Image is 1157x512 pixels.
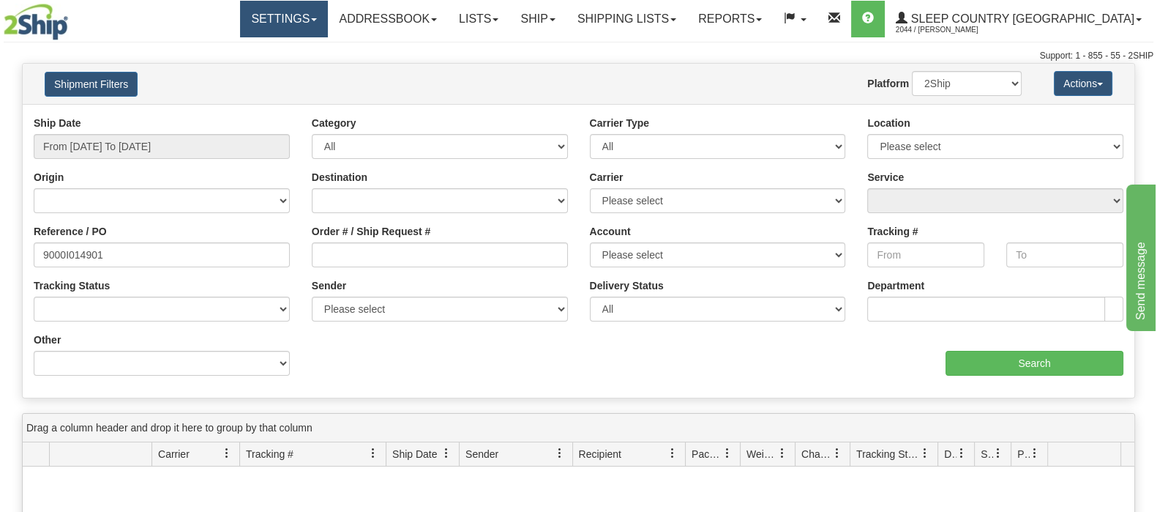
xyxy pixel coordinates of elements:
a: Shipping lists [566,1,687,37]
a: Sender filter column settings [547,441,572,466]
img: logo2044.jpg [4,4,68,40]
input: To [1006,242,1123,267]
label: Delivery Status [590,278,664,293]
span: Sleep Country [GEOGRAPHIC_DATA] [907,12,1134,25]
a: Shipment Issues filter column settings [986,441,1011,466]
a: Ship Date filter column settings [434,441,459,466]
a: Recipient filter column settings [660,441,685,466]
a: Tracking Status filter column settings [913,441,937,466]
label: Destination [312,170,367,185]
label: Category [312,116,356,130]
label: Carrier Type [590,116,649,130]
div: Support: 1 - 855 - 55 - 2SHIP [4,50,1153,62]
a: Delivery Status filter column settings [949,441,974,466]
label: Order # / Ship Request # [312,224,431,239]
input: Search [946,351,1123,376]
label: Sender [312,278,346,293]
label: Service [867,170,904,185]
a: Ship [509,1,566,37]
a: Tracking # filter column settings [361,441,386,466]
label: Origin [34,170,64,185]
a: Addressbook [328,1,448,37]
label: Platform [867,76,909,91]
a: Carrier filter column settings [214,441,239,466]
a: Weight filter column settings [770,441,795,466]
span: Charge [801,447,832,461]
button: Actions [1054,71,1112,96]
span: Carrier [158,447,190,461]
a: Reports [687,1,773,37]
label: Account [590,224,631,239]
span: Packages [692,447,722,461]
iframe: chat widget [1123,181,1156,330]
label: Carrier [590,170,624,185]
a: Lists [448,1,509,37]
span: Delivery Status [944,447,956,461]
label: Tracking Status [34,278,110,293]
span: Shipment Issues [981,447,993,461]
a: Pickup Status filter column settings [1022,441,1047,466]
a: Settings [240,1,328,37]
span: Tracking # [246,447,293,461]
button: Shipment Filters [45,72,138,97]
a: Charge filter column settings [825,441,850,466]
span: Weight [746,447,777,461]
span: Recipient [579,447,621,461]
span: Pickup Status [1017,447,1030,461]
span: Ship Date [392,447,437,461]
div: grid grouping header [23,414,1134,442]
label: Reference / PO [34,224,107,239]
a: Packages filter column settings [715,441,740,466]
span: Sender [465,447,498,461]
div: Send message [11,9,135,26]
a: Sleep Country [GEOGRAPHIC_DATA] 2044 / [PERSON_NAME] [885,1,1153,37]
span: 2044 / [PERSON_NAME] [896,23,1006,37]
label: Department [867,278,924,293]
label: Ship Date [34,116,81,130]
label: Other [34,333,61,347]
label: Location [867,116,910,130]
label: Tracking # [867,224,918,239]
input: From [867,242,984,267]
span: Tracking Status [856,447,920,461]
